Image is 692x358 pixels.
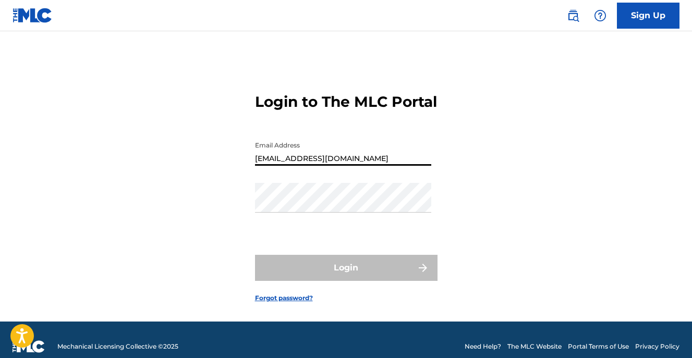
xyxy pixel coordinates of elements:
[13,340,45,353] img: logo
[255,93,437,111] h3: Login to The MLC Portal
[568,342,629,351] a: Portal Terms of Use
[507,342,562,351] a: The MLC Website
[465,342,501,351] a: Need Help?
[563,5,584,26] a: Public Search
[255,293,313,303] a: Forgot password?
[594,9,606,22] img: help
[590,5,611,26] div: Help
[635,342,679,351] a: Privacy Policy
[567,9,579,22] img: search
[13,8,53,23] img: MLC Logo
[57,342,178,351] span: Mechanical Licensing Collective © 2025
[617,3,679,29] a: Sign Up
